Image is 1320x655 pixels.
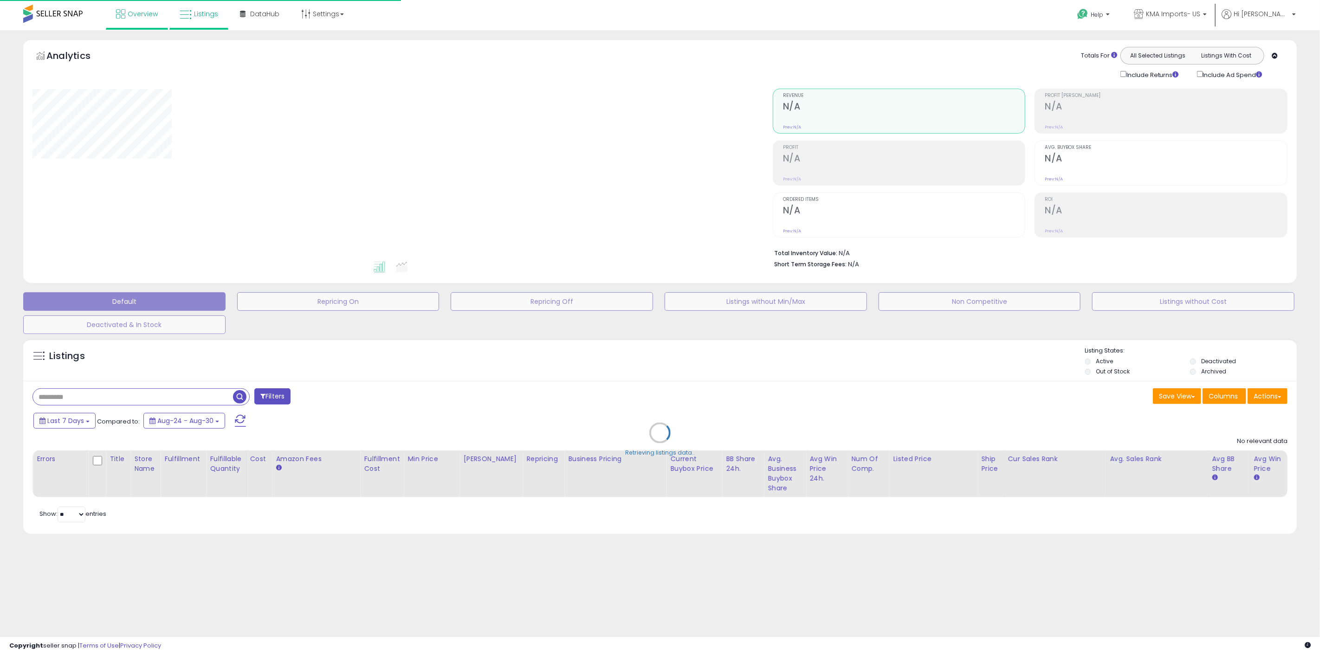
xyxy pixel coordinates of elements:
[1192,50,1261,62] button: Listings With Cost
[128,9,158,19] span: Overview
[1234,9,1289,19] span: Hi [PERSON_NAME]
[774,249,837,257] b: Total Inventory Value:
[23,292,226,311] button: Default
[1045,145,1287,150] span: Avg. Buybox Share
[1045,197,1287,202] span: ROI
[1081,51,1117,60] div: Totals For
[1077,8,1088,20] i: Get Help
[783,205,1025,218] h2: N/A
[783,197,1025,202] span: Ordered Items
[250,9,279,19] span: DataHub
[665,292,867,311] button: Listings without Min/Max
[1045,93,1287,98] span: Profit [PERSON_NAME]
[879,292,1081,311] button: Non Competitive
[451,292,653,311] button: Repricing Off
[783,124,801,130] small: Prev: N/A
[1045,124,1063,130] small: Prev: N/A
[783,101,1025,114] h2: N/A
[783,93,1025,98] span: Revenue
[783,145,1025,150] span: Profit
[1092,292,1294,311] button: Listings without Cost
[783,176,801,182] small: Prev: N/A
[1123,50,1192,62] button: All Selected Listings
[1113,69,1190,79] div: Include Returns
[194,9,218,19] span: Listings
[1045,176,1063,182] small: Prev: N/A
[1045,101,1287,114] h2: N/A
[848,260,859,269] span: N/A
[1070,1,1119,30] a: Help
[237,292,440,311] button: Repricing On
[1045,153,1287,166] h2: N/A
[1190,69,1277,79] div: Include Ad Spend
[783,153,1025,166] h2: N/A
[23,315,226,334] button: Deactivated & In Stock
[774,260,847,268] b: Short Term Storage Fees:
[1045,205,1287,218] h2: N/A
[1091,11,1103,19] span: Help
[1045,228,1063,234] small: Prev: N/A
[46,49,109,64] h5: Analytics
[774,247,1281,258] li: N/A
[783,228,801,234] small: Prev: N/A
[1222,9,1296,30] a: Hi [PERSON_NAME]
[625,449,695,457] div: Retrieving listings data..
[1146,9,1200,19] span: KMA Imports- US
